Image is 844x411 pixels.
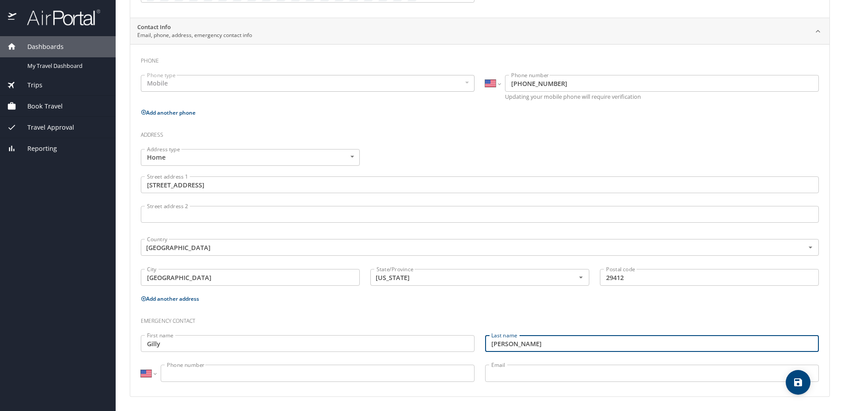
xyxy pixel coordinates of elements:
span: Book Travel [16,101,63,111]
div: Mobile [141,75,475,92]
img: icon-airportal.png [8,9,17,26]
span: Travel Approval [16,123,74,132]
span: Dashboards [16,42,64,52]
button: Add another address [141,295,199,303]
button: Open [805,242,816,253]
div: Contact InfoEmail, phone, address, emergency contact info [130,18,829,45]
span: Trips [16,80,42,90]
h2: Contact Info [137,23,252,32]
h3: Address [141,125,819,140]
button: Open [576,272,586,283]
div: Contact InfoEmail, phone, address, emergency contact info [130,44,829,396]
h3: Emergency contact [141,311,819,326]
p: Updating your mobile phone will require verification [505,94,819,100]
span: Reporting [16,144,57,153]
button: save [786,370,810,395]
div: Home [141,149,360,166]
img: airportal-logo.png [17,9,100,26]
span: My Travel Dashboard [27,62,105,70]
h3: Phone [141,51,819,66]
button: Add another phone [141,109,196,116]
p: Email, phone, address, emergency contact info [137,31,252,39]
